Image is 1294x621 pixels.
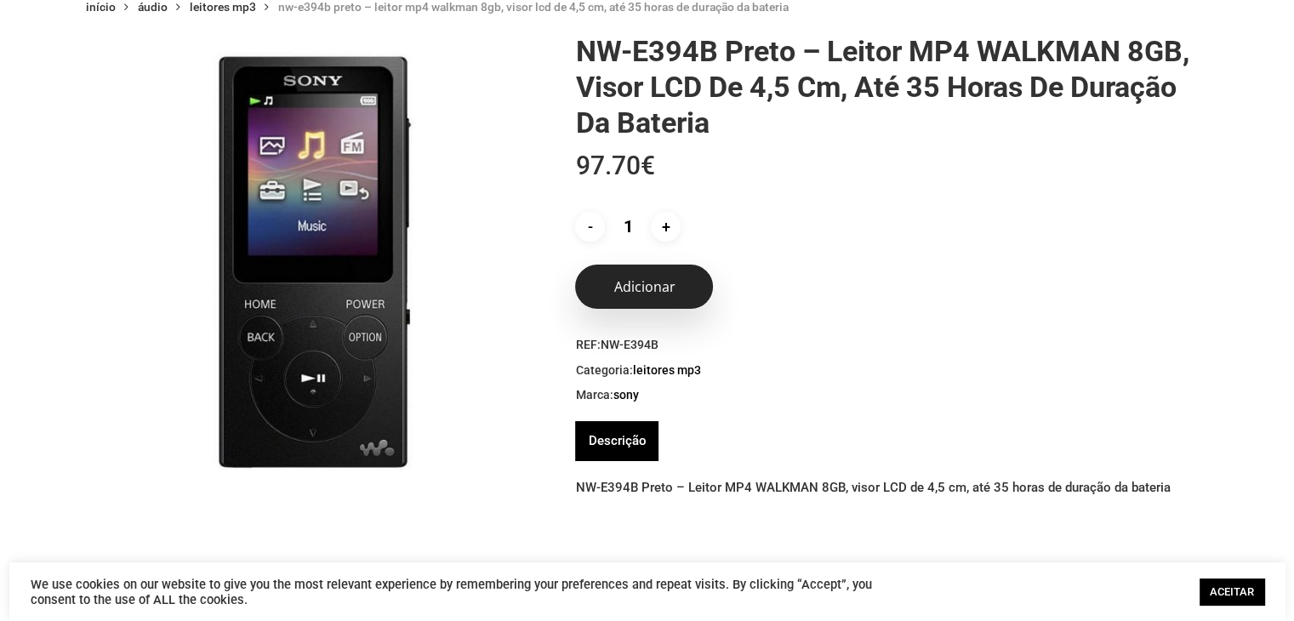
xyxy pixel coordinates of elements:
[575,212,605,242] input: -
[575,151,654,180] bdi: 97.70
[575,265,713,309] button: Adicionar
[575,362,1208,379] span: Categoria:
[575,337,1208,354] span: REF:
[575,387,1208,404] span: Marca:
[640,151,654,180] span: €
[588,421,646,461] a: Descrição
[31,577,894,607] div: We use cookies on our website to give you the most relevant experience by remembering your prefer...
[600,338,658,351] span: NW-E394B
[86,33,541,488] img: Placeholder
[575,33,1208,140] h1: NW-E394B Preto – Leitor MP4 WALKMAN 8GB, visor LCD de 4,5 cm, até 35 horas de duração da bateria
[575,474,1208,501] p: NW-E394B Preto – Leitor MP4 WALKMAN 8GB, visor LCD de 4,5 cm, até 35 horas de duração da bateria
[613,387,638,402] a: Sony
[651,212,681,242] input: +
[632,362,700,378] a: Leitores MP3
[1200,578,1264,605] a: ACEITAR
[608,212,647,242] input: Product quantity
